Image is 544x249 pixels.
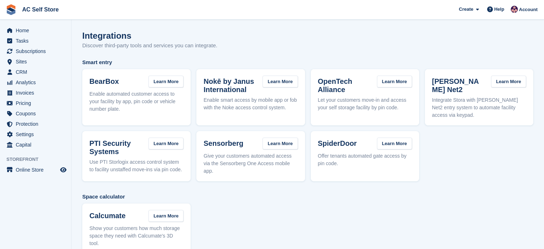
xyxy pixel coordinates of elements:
a: menu [4,77,68,87]
span: Account [519,6,538,13]
a: Learn More [491,76,526,87]
a: menu [4,119,68,129]
span: Create [459,6,473,13]
p: Discover third-party tools and services you can integrate. [82,42,217,50]
h3: BearBox [89,77,119,86]
h3: Nokē by Janus International [204,77,255,94]
span: CRM [16,67,59,77]
h3: SpiderDoor [318,139,357,148]
a: menu [4,129,68,139]
a: Learn More [377,138,412,149]
h3: Sensorberg [204,139,243,148]
span: Settings [16,129,59,139]
span: Invoices [16,88,59,98]
span: Capital [16,140,59,150]
p: Give your customers automated access via the Sensorberg One Access mobile app. [204,152,298,175]
a: menu [4,36,68,46]
a: Learn More [263,76,298,87]
span: Storefront [6,156,71,163]
h3: [PERSON_NAME] Net2 [432,77,483,94]
a: menu [4,88,68,98]
span: Smart entry [82,58,533,67]
a: menu [4,109,68,119]
h3: Calcumate [89,212,126,220]
a: menu [4,140,68,150]
span: Coupons [16,109,59,119]
span: Online Store [16,165,59,175]
span: Subscriptions [16,46,59,56]
a: Learn More [263,138,298,149]
p: Show your customers how much storage space they need with Calcumate's 3D tool. [89,225,183,247]
span: Tasks [16,36,59,46]
a: Learn More [377,76,412,87]
span: Protection [16,119,59,129]
a: Learn More [148,210,183,222]
a: menu [4,25,68,35]
p: Let your customers move-in and access your self storage facility by pin code. [318,96,412,111]
h3: OpenTech Alliance [318,77,369,94]
h1: Integrations [82,31,217,40]
img: stora-icon-8386f47178a22dfd0bd8f6a31ec36ba5ce8667c1dd55bd0f319d3a0aa187defe.svg [6,4,16,15]
a: menu [4,165,68,175]
a: menu [4,98,68,108]
p: Enable automated customer access to your facility by app, pin code or vehicle number plate. [89,90,183,113]
span: Analytics [16,77,59,87]
h3: PTI Security Systems [89,139,141,155]
a: menu [4,67,68,77]
span: Sites [16,57,59,67]
a: menu [4,46,68,56]
img: Ted Cox [511,6,518,13]
p: Enable smart access by mobile app or fob with the Noke access control system. [204,96,298,111]
a: menu [4,57,68,67]
a: Learn More [148,138,183,149]
span: Help [494,6,504,13]
span: Pricing [16,98,59,108]
p: Offer tenants automated gate access by pin code. [318,152,412,167]
a: Learn More [148,76,183,87]
p: Use PTI Storlogix access control system to facility unstaffed move-ins via pin code. [89,158,183,173]
a: AC Self Store [19,4,62,15]
span: Home [16,25,59,35]
a: Preview store [59,166,68,174]
p: Integrate Stora with [PERSON_NAME] Net2 entry system to automate facility access via keypad. [432,96,526,119]
span: Space calculator [82,193,533,201]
